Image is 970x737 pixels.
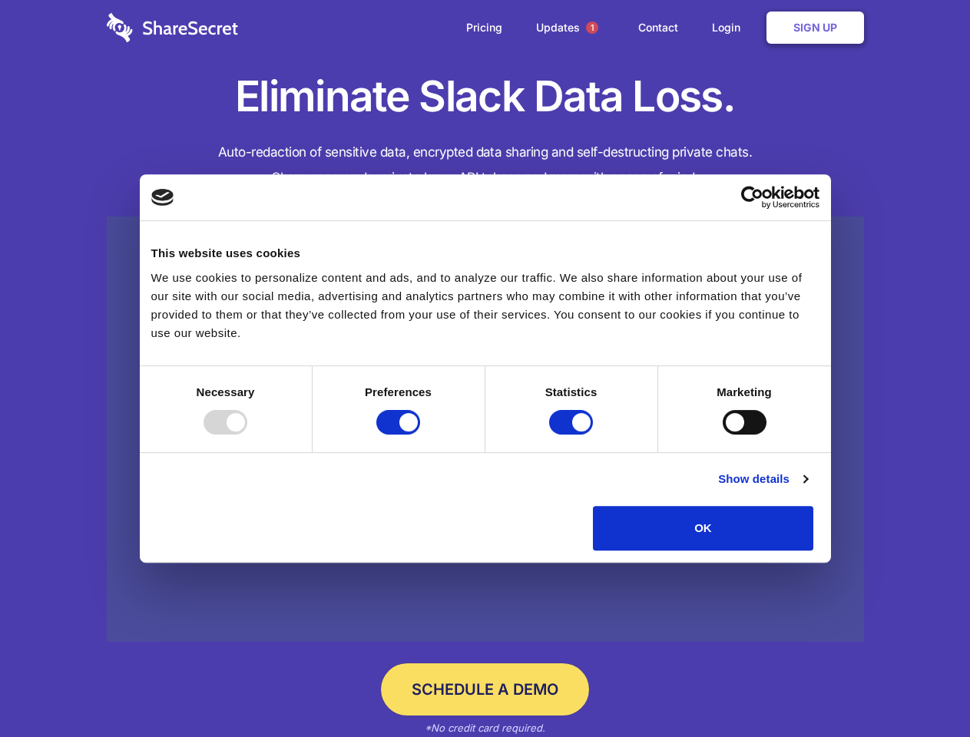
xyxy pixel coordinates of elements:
strong: Statistics [545,385,598,398]
span: 1 [586,21,598,34]
a: Usercentrics Cookiebot - opens in a new window [685,186,819,209]
a: Login [697,4,763,51]
div: This website uses cookies [151,244,819,263]
img: logo-wordmark-white-trans-d4663122ce5f474addd5e946df7df03e33cb6a1c49d2221995e7729f52c070b2.svg [107,13,238,42]
strong: Preferences [365,385,432,398]
h1: Eliminate Slack Data Loss. [107,69,864,124]
a: Sign Up [766,12,864,44]
strong: Necessary [197,385,255,398]
em: *No credit card required. [425,722,545,734]
a: Pricing [451,4,518,51]
a: Show details [718,470,807,488]
img: logo [151,189,174,206]
div: We use cookies to personalize content and ads, and to analyze our traffic. We also share informat... [151,269,819,342]
a: Wistia video thumbnail [107,216,864,643]
strong: Marketing [717,385,772,398]
h4: Auto-redaction of sensitive data, encrypted data sharing and self-destructing private chats. Shar... [107,140,864,190]
a: Contact [623,4,694,51]
a: Schedule a Demo [381,663,589,716]
button: OK [593,506,813,550]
